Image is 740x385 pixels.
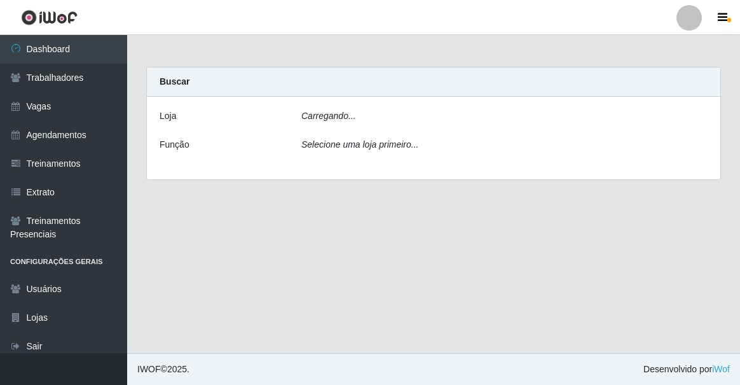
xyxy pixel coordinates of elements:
label: Função [160,138,189,151]
span: Desenvolvido por [643,363,730,376]
strong: Buscar [160,76,189,87]
img: CoreUI Logo [21,10,78,25]
i: Carregando... [301,111,356,121]
label: Loja [160,109,176,123]
a: iWof [712,364,730,374]
i: Selecione uma loja primeiro... [301,139,418,150]
span: IWOF [137,364,161,374]
span: © 2025 . [137,363,189,376]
